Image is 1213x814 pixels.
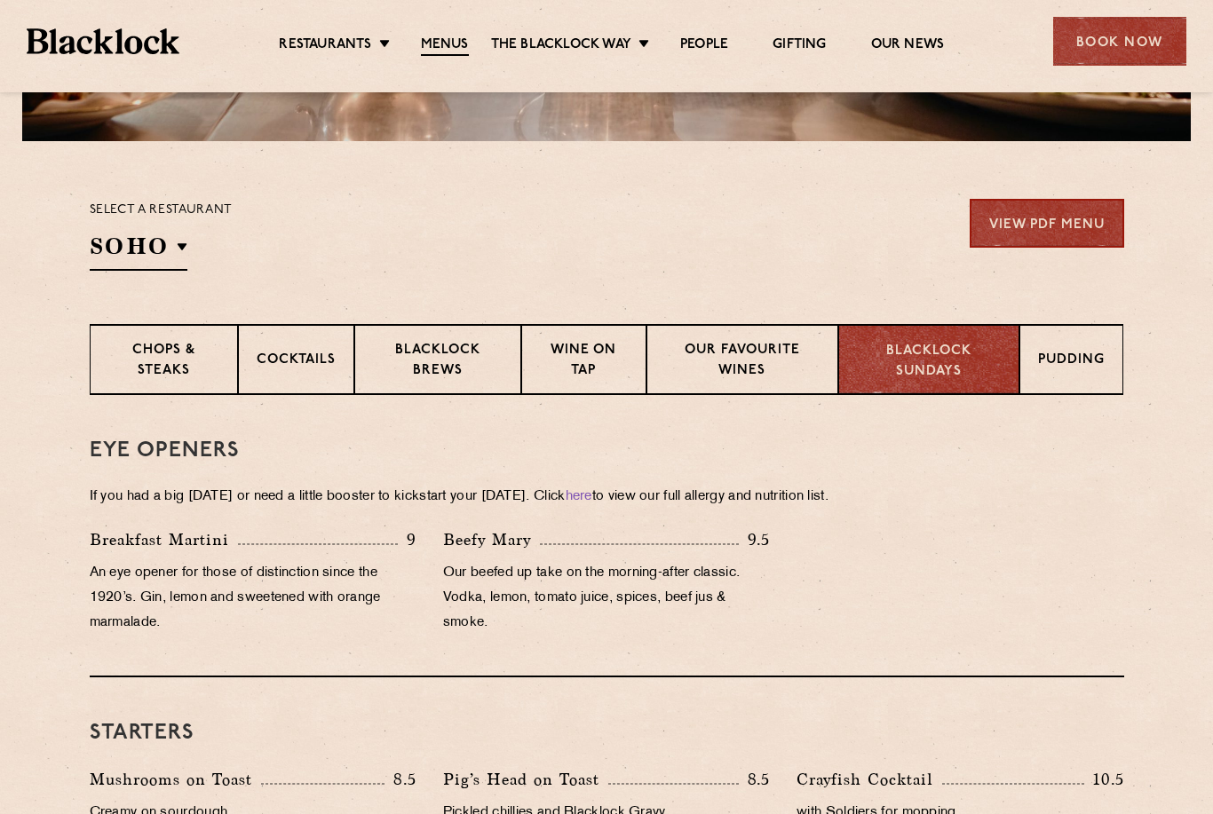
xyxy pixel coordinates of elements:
a: Menus [421,36,469,56]
p: If you had a big [DATE] or need a little booster to kickstart your [DATE]. Click to view our full... [90,485,1124,510]
h3: Starters [90,722,1124,745]
p: Pudding [1038,351,1105,373]
p: Pig’s Head on Toast [443,767,608,792]
a: People [680,36,728,54]
p: 10.5 [1084,768,1123,791]
div: Book Now [1053,17,1186,66]
a: View PDF Menu [970,199,1124,248]
p: Blacklock Brews [373,341,503,383]
p: 9 [398,528,416,551]
p: An eye opener for those of distinction since the 1920’s. Gin, lemon and sweetened with orange mar... [90,561,416,636]
p: Mushrooms on Toast [90,767,261,792]
a: Gifting [773,36,826,54]
p: Crayfish Cocktail [797,767,942,792]
h3: Eye openers [90,439,1124,462]
a: Our News [871,36,945,54]
p: 8.5 [739,768,771,791]
a: here [566,490,592,503]
p: Breakfast Martini [90,527,238,552]
p: Our favourite wines [665,341,820,383]
p: Our beefed up take on the morning-after classic. Vodka, lemon, tomato juice, spices, beef jus & s... [443,561,770,636]
p: Wine on Tap [540,341,628,383]
a: The Blacklock Way [491,36,631,54]
p: Select a restaurant [90,199,233,222]
h2: SOHO [90,231,187,271]
p: Blacklock Sundays [857,342,1002,382]
p: 8.5 [385,768,416,791]
img: BL_Textured_Logo-footer-cropped.svg [27,28,179,54]
p: Beefy Mary [443,527,540,552]
p: Chops & Steaks [108,341,220,383]
a: Restaurants [279,36,371,54]
p: 9.5 [739,528,771,551]
p: Cocktails [257,351,336,373]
